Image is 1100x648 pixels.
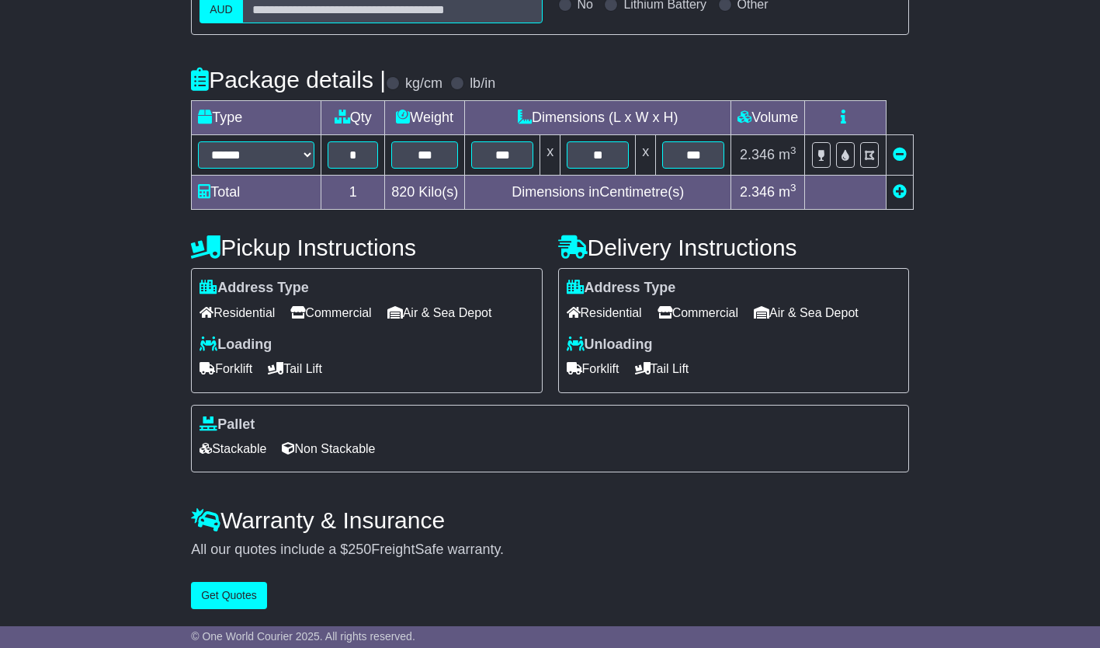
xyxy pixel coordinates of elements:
[567,280,676,297] label: Address Type
[779,147,796,162] span: m
[465,176,731,210] td: Dimensions in Centimetre(s)
[540,135,560,176] td: x
[779,184,796,200] span: m
[731,101,805,135] td: Volume
[191,67,386,92] h4: Package details |
[635,357,689,381] span: Tail Lift
[282,437,375,461] span: Non Stackable
[567,357,619,381] span: Forklift
[290,301,371,325] span: Commercial
[200,437,266,461] span: Stackable
[191,582,267,609] button: Get Quotes
[200,357,252,381] span: Forklift
[465,101,731,135] td: Dimensions (L x W x H)
[470,75,495,92] label: lb/in
[321,176,385,210] td: 1
[405,75,442,92] label: kg/cm
[268,357,322,381] span: Tail Lift
[790,182,796,193] sup: 3
[192,101,321,135] td: Type
[321,101,385,135] td: Qty
[191,235,542,260] h4: Pickup Instructions
[658,301,738,325] span: Commercial
[387,301,492,325] span: Air & Sea Depot
[567,336,653,354] label: Unloading
[200,301,275,325] span: Residential
[191,507,909,533] h4: Warranty & Insurance
[740,147,775,162] span: 2.346
[385,176,465,210] td: Kilo(s)
[385,101,465,135] td: Weight
[348,542,371,557] span: 250
[191,542,909,559] div: All our quotes include a $ FreightSafe warranty.
[893,147,907,162] a: Remove this item
[567,301,642,325] span: Residential
[200,280,309,297] label: Address Type
[893,184,907,200] a: Add new item
[740,184,775,200] span: 2.346
[558,235,909,260] h4: Delivery Instructions
[191,630,415,643] span: © One World Courier 2025. All rights reserved.
[754,301,859,325] span: Air & Sea Depot
[200,416,255,434] label: Pallet
[790,145,796,156] sup: 3
[391,184,415,200] span: 820
[200,336,272,354] label: Loading
[192,176,321,210] td: Total
[636,135,656,176] td: x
